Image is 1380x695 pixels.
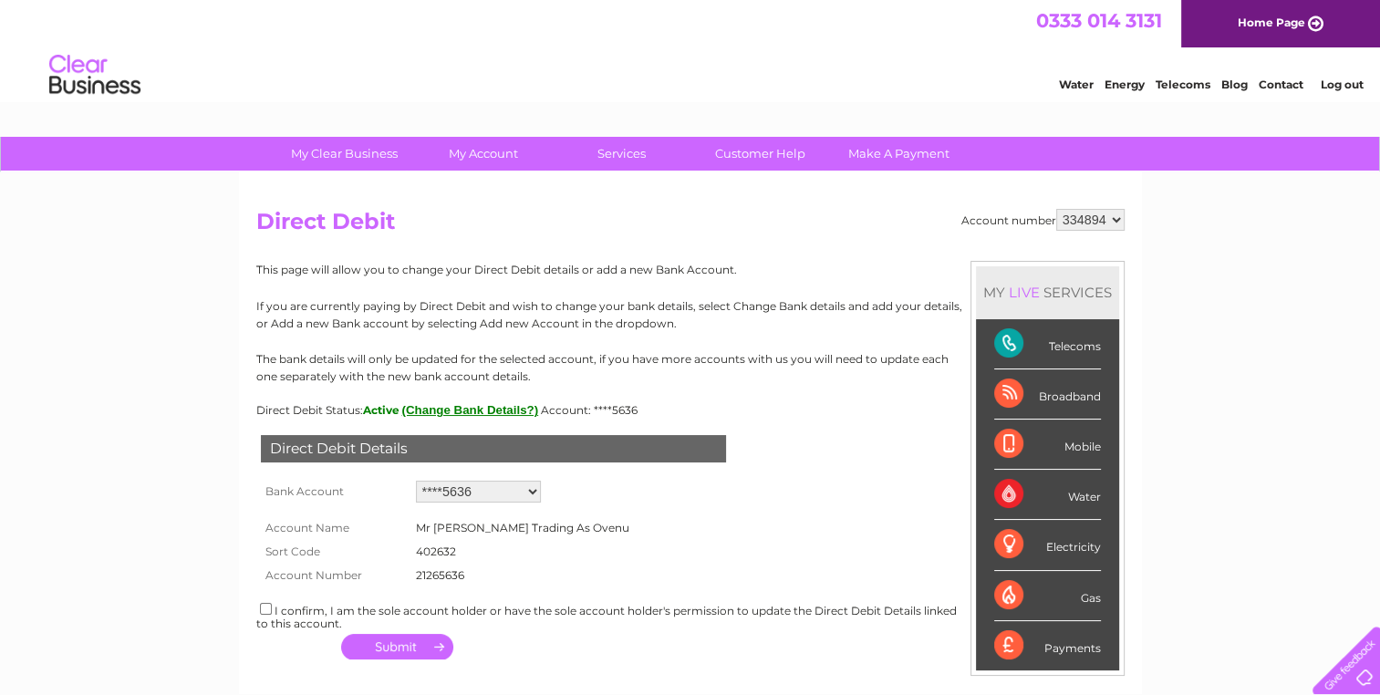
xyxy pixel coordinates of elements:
[1005,284,1043,301] div: LIVE
[976,266,1119,318] div: MY SERVICES
[269,137,420,171] a: My Clear Business
[256,540,411,564] th: Sort Code
[961,209,1125,231] div: Account number
[994,520,1101,570] div: Electricity
[256,297,1125,332] p: If you are currently paying by Direct Debit and wish to change your bank details, select Change B...
[408,137,558,171] a: My Account
[994,470,1101,520] div: Water
[1105,78,1145,91] a: Energy
[1259,78,1303,91] a: Contact
[546,137,697,171] a: Services
[256,209,1125,244] h2: Direct Debit
[256,261,1125,278] p: This page will allow you to change your Direct Debit details or add a new Bank Account.
[1221,78,1248,91] a: Blog
[48,47,141,103] img: logo.png
[256,403,1125,417] div: Direct Debit Status:
[256,600,1125,630] div: I confirm, I am the sole account holder or have the sole account holder's permission to update th...
[256,516,411,540] th: Account Name
[256,350,1125,385] p: The bank details will only be updated for the selected account, if you have more accounts with us...
[1036,9,1162,32] a: 0333 014 3131
[411,540,634,564] td: 402632
[363,403,399,417] span: Active
[261,435,726,462] div: Direct Debit Details
[994,369,1101,420] div: Broadband
[1320,78,1363,91] a: Log out
[260,10,1122,88] div: Clear Business is a trading name of Verastar Limited (registered in [GEOGRAPHIC_DATA] No. 3667643...
[1156,78,1210,91] a: Telecoms
[411,564,634,587] td: 21265636
[685,137,835,171] a: Customer Help
[411,516,634,540] td: Mr [PERSON_NAME] Trading As Ovenu
[256,564,411,587] th: Account Number
[994,420,1101,470] div: Mobile
[256,476,411,507] th: Bank Account
[824,137,974,171] a: Make A Payment
[994,621,1101,670] div: Payments
[994,319,1101,369] div: Telecoms
[402,403,539,417] button: (Change Bank Details?)
[994,571,1101,621] div: Gas
[1059,78,1094,91] a: Water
